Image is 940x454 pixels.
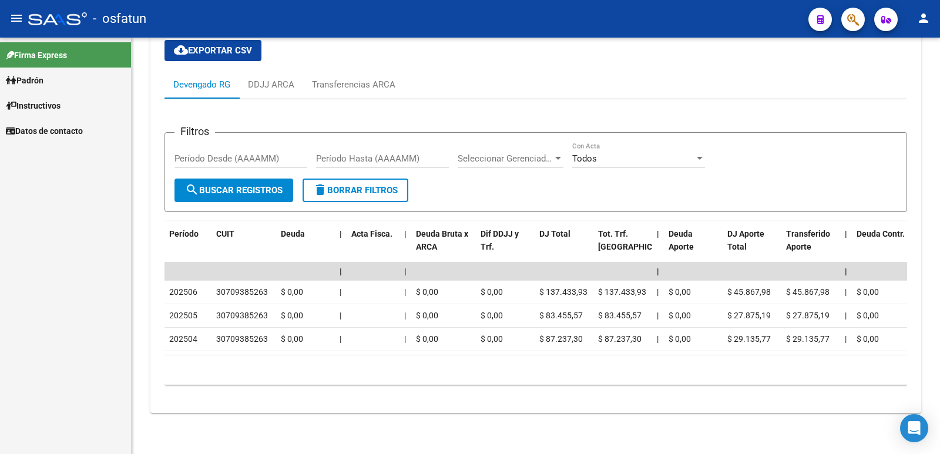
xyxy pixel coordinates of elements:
span: $ 0,00 [281,287,303,297]
span: | [657,267,659,276]
span: $ 0,00 [416,311,438,320]
datatable-header-cell: | [840,221,852,273]
span: Dif DDJJ y Trf. [481,229,519,252]
span: $ 0,00 [281,334,303,344]
span: $ 45.867,98 [727,287,771,297]
span: $ 29.135,77 [786,334,830,344]
span: Buscar Registros [185,185,283,196]
mat-icon: cloud_download [174,43,188,57]
span: Instructivos [6,99,61,112]
span: | [404,287,406,297]
span: Acta Fisca. [351,229,392,238]
span: | [340,334,341,344]
span: $ 137.433,93 [539,287,587,297]
datatable-header-cell: DJ Total [535,221,593,273]
div: 30709385263 [216,332,268,346]
span: CUIT [216,229,234,238]
div: Transferencias ARCA [312,78,395,91]
span: Exportar CSV [174,45,252,56]
button: Exportar CSV [164,40,261,61]
datatable-header-cell: Transferido Aporte [781,221,840,273]
span: $ 0,00 [857,287,879,297]
span: Deuda Contr. [857,229,905,238]
span: $ 0,00 [416,287,438,297]
span: | [657,334,659,344]
span: $ 45.867,98 [786,287,830,297]
span: $ 87.237,30 [598,334,642,344]
span: $ 87.237,30 [539,334,583,344]
span: $ 0,00 [481,334,503,344]
span: Datos de contacto [6,125,83,137]
span: | [340,287,341,297]
datatable-header-cell: Período [164,221,211,273]
span: | [404,229,407,238]
span: | [340,229,342,238]
span: | [404,311,406,320]
mat-icon: menu [9,11,23,25]
span: 202506 [169,287,197,297]
datatable-header-cell: Deuda [276,221,335,273]
span: Período [169,229,199,238]
span: | [845,267,847,276]
span: Deuda [281,229,305,238]
div: Devengado RG [173,78,230,91]
span: Seleccionar Gerenciador [458,153,553,164]
span: 202505 [169,311,197,320]
span: Transferido Aporte [786,229,830,252]
span: Deuda Aporte [669,229,694,252]
datatable-header-cell: CUIT [211,221,276,273]
span: Padrón [6,74,43,87]
datatable-header-cell: Dif DDJJ y Trf. [476,221,535,273]
span: $ 0,00 [669,311,691,320]
div: DDJJ ARCA [248,78,294,91]
span: $ 0,00 [857,334,879,344]
span: Deuda Bruta x ARCA [416,229,468,252]
span: $ 0,00 [669,334,691,344]
mat-icon: delete [313,183,327,197]
span: $ 83.455,57 [539,311,583,320]
span: $ 29.135,77 [727,334,771,344]
span: | [404,334,406,344]
span: Tot. Trf. [GEOGRAPHIC_DATA] [598,229,678,252]
span: DJ Aporte Total [727,229,764,252]
span: $ 27.875,19 [727,311,771,320]
span: 202504 [169,334,197,344]
span: $ 0,00 [416,334,438,344]
span: | [340,267,342,276]
span: | [657,311,659,320]
button: Buscar Registros [174,179,293,202]
span: | [845,334,847,344]
datatable-header-cell: Deuda Bruta x ARCA [411,221,476,273]
datatable-header-cell: Deuda Contr. [852,221,911,273]
span: $ 0,00 [857,311,879,320]
div: 30709385263 [216,285,268,299]
mat-icon: person [916,11,931,25]
span: | [845,287,847,297]
datatable-header-cell: | [652,221,664,273]
datatable-header-cell: DJ Aporte Total [723,221,781,273]
span: $ 0,00 [281,311,303,320]
span: | [340,311,341,320]
span: Firma Express [6,49,67,62]
span: - osfatun [93,6,146,32]
span: $ 137.433,93 [598,287,646,297]
datatable-header-cell: | [399,221,411,273]
span: | [845,229,847,238]
datatable-header-cell: Deuda Aporte [664,221,723,273]
button: Borrar Filtros [303,179,408,202]
span: Todos [572,153,597,164]
div: Open Intercom Messenger [900,414,928,442]
span: | [657,229,659,238]
span: DJ Total [539,229,570,238]
span: | [657,287,659,297]
div: 30709385263 [216,309,268,322]
mat-icon: search [185,183,199,197]
h3: Filtros [174,123,215,140]
span: Borrar Filtros [313,185,398,196]
span: $ 0,00 [481,287,503,297]
span: $ 83.455,57 [598,311,642,320]
span: $ 0,00 [669,287,691,297]
datatable-header-cell: | [335,221,347,273]
span: | [845,311,847,320]
datatable-header-cell: Tot. Trf. Bruto [593,221,652,273]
